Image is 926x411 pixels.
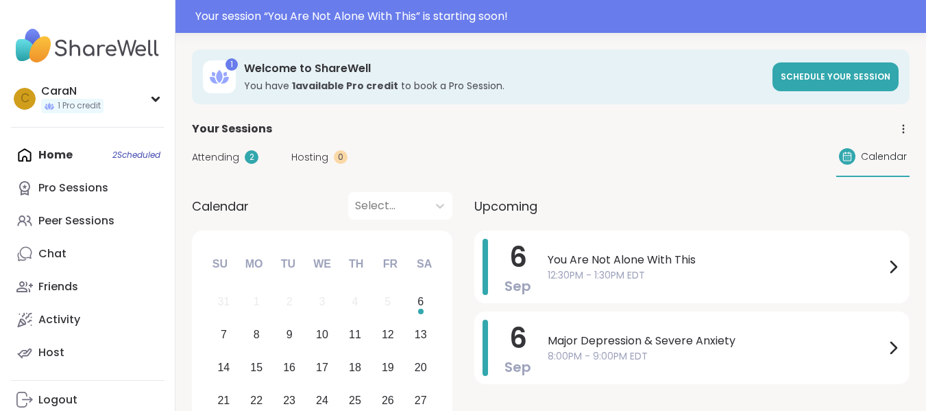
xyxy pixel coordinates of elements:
div: 5 [385,292,391,311]
div: 16 [283,358,295,377]
span: You Are Not Alone With This [548,252,885,268]
div: 7 [221,325,227,344]
a: Host [11,336,164,369]
div: Choose Monday, September 15th, 2025 [242,353,271,383]
div: 2 [245,150,258,164]
a: Peer Sessions [11,204,164,237]
div: Choose Saturday, September 13th, 2025 [406,320,435,350]
div: Choose Thursday, September 18th, 2025 [341,353,370,383]
div: 8 [254,325,260,344]
div: 23 [283,391,295,410]
a: Friends [11,270,164,303]
a: Pro Sessions [11,172,164,204]
div: Not available Wednesday, September 3rd, 2025 [308,287,337,317]
div: 1 [254,292,260,311]
div: Choose Thursday, September 11th, 2025 [341,320,370,350]
div: 2 [287,292,293,311]
div: 15 [250,358,263,377]
h3: You have to book a Pro Session. [244,79,764,93]
div: 11 [349,325,361,344]
div: 31 [217,292,230,311]
span: 6 [509,238,527,277]
span: Upcoming [474,197,537,215]
a: Activity [11,303,164,336]
div: 17 [316,358,328,377]
a: Chat [11,237,164,270]
span: Your Sessions [192,121,272,137]
div: Not available Sunday, August 31st, 2025 [209,287,239,317]
span: Calendar [861,150,907,164]
div: Choose Monday, September 8th, 2025 [242,320,271,350]
div: 14 [217,358,230,377]
span: Schedule your session [781,71,890,82]
div: Your session “ You Are Not Alone With This ” is starting soon! [195,8,918,25]
span: Hosting [291,150,328,165]
div: Su [205,249,235,279]
div: Th [341,249,371,279]
div: Friends [38,279,78,294]
div: 20 [415,358,427,377]
div: 13 [415,325,427,344]
div: Not available Tuesday, September 2nd, 2025 [275,287,304,317]
div: 9 [287,325,293,344]
div: Pro Sessions [38,180,108,196]
div: 1 [226,58,238,71]
div: Mo [239,249,269,279]
div: 25 [349,391,361,410]
div: Not available Monday, September 1st, 2025 [242,287,271,317]
span: 12:30PM - 1:30PM EDT [548,268,885,283]
div: Tu [273,249,303,279]
span: Sep [504,357,531,377]
span: Sep [504,277,531,296]
div: Choose Tuesday, September 16th, 2025 [275,353,304,383]
div: Choose Saturday, September 20th, 2025 [406,353,435,383]
div: 18 [349,358,361,377]
div: Choose Sunday, September 14th, 2025 [209,353,239,383]
div: Host [38,345,64,360]
div: Choose Wednesday, September 17th, 2025 [308,353,337,383]
b: 1 available Pro credit [292,79,398,93]
div: 6 [417,292,424,311]
div: We [307,249,337,279]
div: 19 [382,358,394,377]
h3: Welcome to ShareWell [244,61,764,76]
div: Choose Friday, September 12th, 2025 [373,320,402,350]
div: Not available Thursday, September 4th, 2025 [341,287,370,317]
div: CaraN [41,84,103,99]
div: Sa [409,249,439,279]
div: Chat [38,246,66,261]
div: Choose Saturday, September 6th, 2025 [406,287,435,317]
span: Attending [192,150,239,165]
div: Choose Sunday, September 7th, 2025 [209,320,239,350]
img: ShareWell Nav Logo [11,22,164,70]
div: 4 [352,292,358,311]
div: 22 [250,391,263,410]
a: Schedule your session [772,62,899,91]
div: 21 [217,391,230,410]
div: Activity [38,312,80,327]
div: 3 [319,292,326,311]
div: 27 [415,391,427,410]
div: Not available Friday, September 5th, 2025 [373,287,402,317]
div: 26 [382,391,394,410]
span: 6 [509,319,527,357]
div: Fr [375,249,405,279]
div: 24 [316,391,328,410]
div: Peer Sessions [38,213,114,228]
span: Calendar [192,197,249,215]
div: Logout [38,392,77,408]
span: Major Depression & Severe Anxiety [548,333,885,349]
div: 0 [334,150,348,164]
span: 8:00PM - 9:00PM EDT [548,349,885,364]
span: C [21,90,29,108]
span: 1 Pro credit [58,100,101,112]
div: 12 [382,325,394,344]
div: Choose Friday, September 19th, 2025 [373,353,402,383]
div: Choose Tuesday, September 9th, 2025 [275,320,304,350]
div: 10 [316,325,328,344]
div: Choose Wednesday, September 10th, 2025 [308,320,337,350]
